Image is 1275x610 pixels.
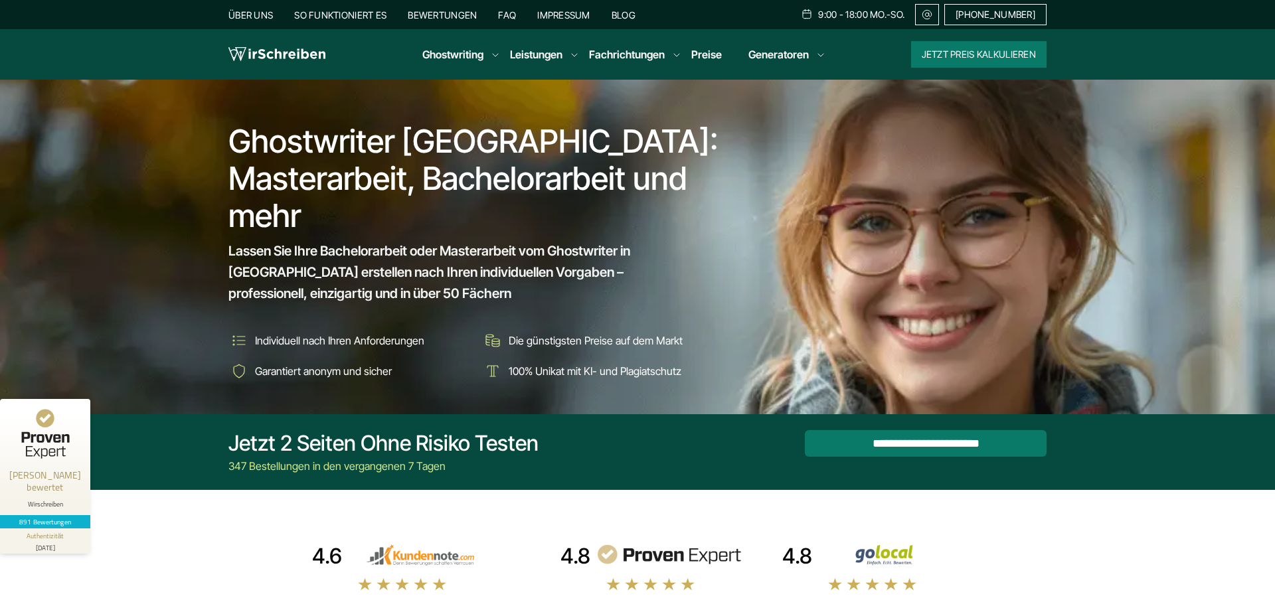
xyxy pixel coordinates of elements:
[612,9,636,21] a: Blog
[422,46,483,62] a: Ghostwriting
[560,543,590,570] div: 4.8
[801,9,813,19] img: Schedule
[228,9,273,21] a: Über uns
[228,430,539,457] div: Jetzt 2 Seiten ohne Risiko testen
[228,330,250,351] img: Individuell nach Ihren Anforderungen
[537,9,590,21] a: Impressum
[691,48,722,61] a: Preise
[498,9,516,21] a: FAQ
[921,9,933,20] img: Email
[482,360,503,382] img: 100% Unikat mit KI- und Plagiatschutz
[228,360,250,382] img: Garantiert anonym und sicher
[956,9,1035,20] span: [PHONE_NUMBER]
[5,541,85,551] div: [DATE]
[482,330,503,351] img: Die günstigsten Preise auf dem Markt
[228,240,703,304] span: Lassen Sie Ihre Bachelorarbeit oder Masterarbeit vom Ghostwriter in [GEOGRAPHIC_DATA] erstellen n...
[596,544,742,566] img: provenexpert reviews
[228,330,473,351] li: Individuell nach Ihren Anforderungen
[827,577,918,591] img: stars
[228,123,728,234] h1: Ghostwriter [GEOGRAPHIC_DATA]: Masterarbeit, Bachelorarbeit und mehr
[312,543,342,570] div: 4.6
[944,4,1047,25] a: [PHONE_NUMBER]
[482,330,726,351] li: Die günstigsten Preise auf dem Markt
[510,46,562,62] a: Leistungen
[228,458,539,474] div: 347 Bestellungen in den vergangenen 7 Tagen
[482,360,726,382] li: 100% Unikat mit KI- und Plagiatschutz
[911,41,1047,68] button: Jetzt Preis kalkulieren
[5,500,85,508] div: Wirschreiben
[748,46,809,62] a: Generatoren
[782,543,812,570] div: 4.8
[347,544,493,566] img: kundennote
[228,44,325,64] img: logo wirschreiben
[606,577,696,591] img: stars
[294,9,386,21] a: So funktioniert es
[818,9,904,20] span: 9:00 - 18:00 Mo.-So.
[589,46,665,62] a: Fachrichtungen
[357,577,448,591] img: stars
[817,544,964,566] img: Wirschreiben Bewertungen
[228,360,473,382] li: Garantiert anonym und sicher
[27,531,64,541] div: Authentizität
[408,9,477,21] a: Bewertungen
